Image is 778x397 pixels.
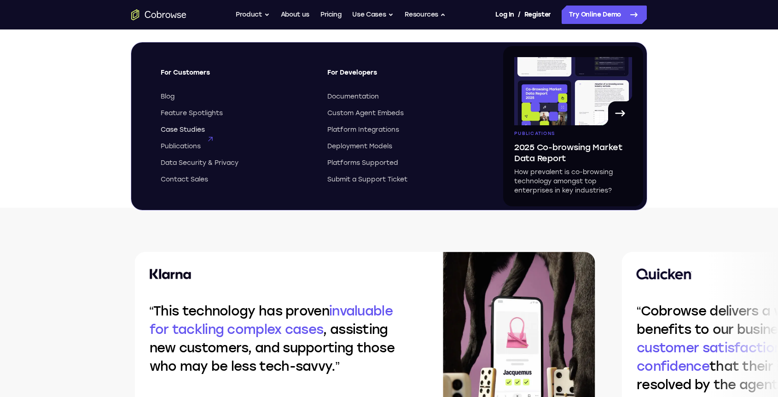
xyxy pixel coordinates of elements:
[161,109,311,118] a: Feature Spotlights
[495,6,514,24] a: Log In
[514,131,555,136] span: Publications
[327,175,407,184] span: Submit a Support Ticket
[161,109,223,118] span: Feature Spotlights
[150,269,192,280] img: Klarna logo
[161,125,311,134] a: Case Studies
[236,6,270,24] button: Product
[514,57,632,125] img: A page from the browsing market ebook
[327,142,477,151] a: Deployment Models
[514,168,632,195] p: How prevalent is co-browsing technology amongst top enterprises in key industries?
[327,109,404,118] span: Custom Agent Embeds
[161,68,311,85] span: For Customers
[327,158,398,168] span: Platforms Supported
[161,142,201,151] span: Publications
[327,109,477,118] a: Custom Agent Embeds
[327,92,379,101] span: Documentation
[327,92,477,101] a: Documentation
[327,125,477,134] a: Platform Integrations
[327,175,477,184] a: Submit a Support Ticket
[161,125,205,134] span: Case Studies
[281,6,309,24] a: About us
[524,6,551,24] a: Register
[161,92,311,101] a: Blog
[327,142,392,151] span: Deployment Models
[161,142,311,151] a: Publications
[150,303,395,374] q: This technology has proven , assisting new customers, and supporting those who may be less tech-s...
[131,9,186,20] a: Go to the home page
[327,158,477,168] a: Platforms Supported
[161,175,208,184] span: Contact Sales
[514,142,632,164] span: 2025 Co-browsing Market Data Report
[405,6,446,24] button: Resources
[562,6,647,24] a: Try Online Demo
[320,6,342,24] a: Pricing
[161,158,311,168] a: Data Security & Privacy
[327,68,477,85] span: For Developers
[637,269,692,280] img: Quicken logo
[327,125,399,134] span: Platform Integrations
[161,92,174,101] span: Blog
[161,175,311,184] a: Contact Sales
[518,9,521,20] span: /
[161,158,238,168] span: Data Security & Privacy
[352,6,394,24] button: Use Cases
